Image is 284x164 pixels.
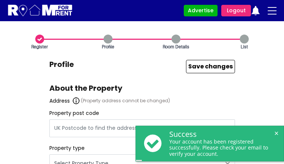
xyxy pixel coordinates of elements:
span: (Property address cannot be changed) [79,98,170,103]
button: Save Changes [186,60,235,73]
label: Address [49,98,70,104]
img: Info icon [73,97,79,104]
input: UK Postcode to find the address [49,119,235,137]
span: List [216,44,272,50]
span: Profile [80,44,136,50]
img: Logo for Room for Rent, featuring a welcoming design with a house icon and modern typography [7,4,73,17]
span: Room Details [148,44,204,50]
a: Room Details [142,32,210,52]
a: Profile [74,32,142,52]
h1: Profile [49,60,235,80]
label: Property type [49,145,85,151]
label: Property post code [49,110,99,116]
img: ic-notification [251,6,260,15]
div: Your account has been registered successfully. Please check your email to verify your account. [169,139,276,157]
span: × [273,130,280,137]
div: Success [169,130,276,139]
a: Register [6,32,74,52]
span: Register [12,44,68,50]
h2: About the Property [49,84,235,94]
a: Logout [221,5,251,16]
a: Advertise [184,5,218,16]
